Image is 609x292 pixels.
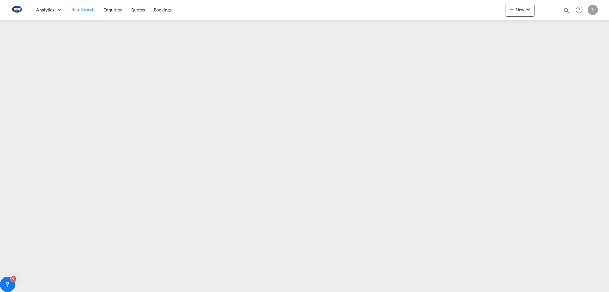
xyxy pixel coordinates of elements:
[588,5,598,15] div: T
[508,7,532,12] span: New
[131,7,145,12] span: Quotes
[563,7,570,17] div: icon-magnify
[10,3,24,17] img: 1aa151c0c08011ec8d6f413816f9a227.png
[71,7,95,12] span: Rate Search
[506,4,534,17] button: icon-plus 400-fgNewicon-chevron-down
[103,7,122,12] span: Enquiries
[574,4,585,15] span: Help
[508,6,516,13] md-icon: icon-plus 400-fg
[563,7,570,14] md-icon: icon-magnify
[524,6,532,13] md-icon: icon-chevron-down
[36,7,54,13] span: Analytics
[154,7,172,12] span: Bookings
[574,4,588,16] div: Help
